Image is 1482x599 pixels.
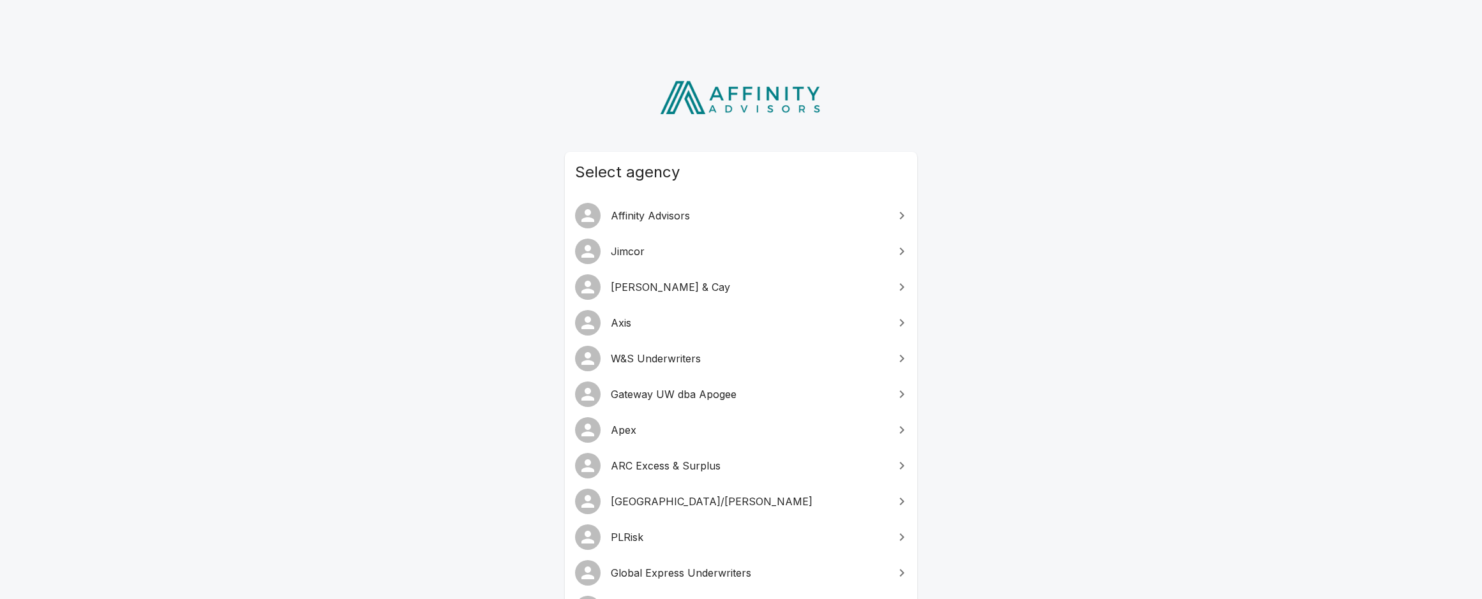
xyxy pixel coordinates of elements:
span: Gateway UW dba Apogee [611,387,887,402]
span: Axis [611,315,887,330]
span: Select agency [575,162,907,182]
span: [GEOGRAPHIC_DATA]/[PERSON_NAME] [611,494,887,509]
a: ARC Excess & Surplus [565,448,917,484]
a: [GEOGRAPHIC_DATA]/[PERSON_NAME] [565,484,917,519]
a: Jimcor [565,233,917,269]
span: PLRisk [611,529,887,545]
a: W&S Underwriters [565,341,917,376]
a: Gateway UW dba Apogee [565,376,917,412]
span: Affinity Advisors [611,208,887,223]
span: Global Express Underwriters [611,565,887,581]
a: Affinity Advisors [565,198,917,233]
a: Axis [565,305,917,341]
span: [PERSON_NAME] & Cay [611,279,887,295]
a: [PERSON_NAME] & Cay [565,269,917,305]
span: Apex [611,422,887,438]
a: PLRisk [565,519,917,555]
a: Apex [565,412,917,448]
span: W&S Underwriters [611,351,887,366]
a: Global Express Underwriters [565,555,917,591]
img: Affinity Advisors Logo [650,77,833,119]
span: Jimcor [611,244,887,259]
span: ARC Excess & Surplus [611,458,887,473]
